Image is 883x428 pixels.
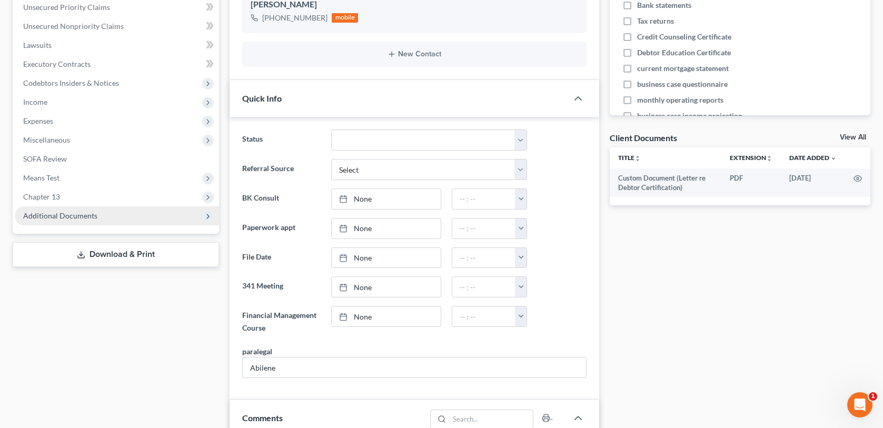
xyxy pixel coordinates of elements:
[237,218,325,239] label: Paperwork appt
[332,277,441,297] a: None
[237,130,325,151] label: Status
[637,16,674,26] span: Tax returns
[262,13,328,23] div: [PHONE_NUMBER]
[789,154,837,162] a: Date Added expand_more
[242,93,282,103] span: Quick Info
[237,306,325,337] label: Financial Management Course
[840,134,866,141] a: View All
[332,218,441,238] a: None
[23,154,67,163] span: SOFA Review
[332,13,358,23] div: mobile
[237,188,325,210] label: BK Consult
[610,132,677,143] div: Client Documents
[15,17,219,36] a: Unsecured Nonpriority Claims
[23,78,119,87] span: Codebtors Insiders & Notices
[449,410,533,428] input: Search...
[637,32,731,42] span: Credit Counseling Certificate
[610,168,721,197] td: Custom Document (Letter re Debtor Certification)
[23,135,70,144] span: Miscellaneous
[15,36,219,55] a: Lawsuits
[23,3,110,12] span: Unsecured Priority Claims
[23,192,60,201] span: Chapter 13
[251,50,578,58] button: New Contact
[721,168,781,197] td: PDF
[23,211,97,220] span: Additional Documents
[452,218,515,238] input: -- : --
[237,247,325,268] label: File Date
[452,189,515,209] input: -- : --
[452,248,515,268] input: -- : --
[242,413,283,423] span: Comments
[13,242,219,267] a: Download & Print
[634,155,641,162] i: unfold_more
[730,154,772,162] a: Extensionunfold_more
[618,154,641,162] a: Titleunfold_more
[637,47,731,58] span: Debtor Education Certificate
[766,155,772,162] i: unfold_more
[452,306,515,326] input: -- : --
[830,155,837,162] i: expand_more
[332,306,441,326] a: None
[237,159,325,180] label: Referral Source
[332,248,441,268] a: None
[637,79,728,89] span: business case questionnaire
[452,277,515,297] input: -- : --
[237,276,325,297] label: 341 Meeting
[637,95,723,105] span: monthly operating reports
[23,116,53,125] span: Expenses
[332,189,441,209] a: None
[15,55,219,74] a: Executory Contracts
[23,59,91,68] span: Executory Contracts
[243,357,586,377] input: --
[15,150,219,168] a: SOFA Review
[23,97,47,106] span: Income
[637,63,729,74] span: current mortgage statement
[23,173,59,182] span: Means Test
[869,392,877,401] span: 1
[23,41,52,49] span: Lawsuits
[242,346,272,357] div: paralegal
[847,392,872,417] iframe: Intercom live chat
[23,22,124,31] span: Unsecured Nonpriority Claims
[781,168,845,197] td: [DATE]
[637,111,742,121] span: business case income projection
